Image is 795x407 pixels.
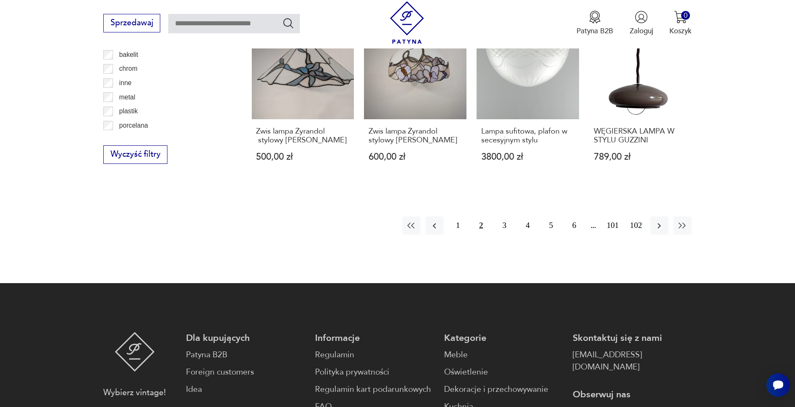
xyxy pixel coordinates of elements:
[256,127,349,145] h3: Zwis lampa Żyrandol stylowy [PERSON_NAME]
[119,78,132,88] p: inne
[573,388,692,401] p: Obserwuj nas
[594,127,687,145] h3: WĘGIERSKA LAMPA W STYLU GUZZINI
[542,217,560,235] button: 5
[669,26,692,36] p: Koszyk
[589,17,692,181] a: WĘGIERSKA LAMPA W STYLU GUZZINIWĘGIERSKA LAMPA W STYLU GUZZINI789,00 zł
[386,1,428,44] img: Patyna - sklep z meblami i dekoracjami vintage
[119,120,148,131] p: porcelana
[369,127,462,145] h3: Zwis lampa Żyrandol stylowy [PERSON_NAME]
[315,349,434,361] a: Regulamin
[766,373,790,397] iframe: Smartsupp widget button
[103,14,160,32] button: Sprzedawaj
[315,332,434,344] p: Informacje
[119,134,140,145] p: porcelit
[519,217,537,235] button: 4
[669,11,692,36] button: 0Koszyk
[444,349,563,361] a: Meble
[364,17,466,181] a: Zwis lampa Żyrandol stylowy TiffanyZwis lampa Żyrandol stylowy [PERSON_NAME]600,00 zł
[472,217,490,235] button: 2
[577,11,613,36] a: Ikona medaluPatyna B2B
[256,153,349,161] p: 500,00 zł
[573,349,692,373] a: [EMAIL_ADDRESS][DOMAIN_NAME]
[103,145,167,164] button: Wyczyść filtry
[315,366,434,378] a: Polityka prywatności
[481,153,574,161] p: 3800,00 zł
[119,92,135,103] p: metal
[577,26,613,36] p: Patyna B2B
[444,332,563,344] p: Kategorie
[481,127,574,145] h3: Lampa sufitowa, plafon w secesyjnym stylu
[674,11,687,24] img: Ikona koszyka
[495,217,513,235] button: 3
[119,63,137,74] p: chrom
[627,217,645,235] button: 102
[577,11,613,36] button: Patyna B2B
[635,11,648,24] img: Ikonka użytkownika
[449,217,467,235] button: 1
[186,349,305,361] a: Patyna B2B
[119,49,138,60] p: bakelit
[103,387,166,399] p: Wybierz vintage!
[594,153,687,161] p: 789,00 zł
[119,106,138,117] p: plastik
[186,366,305,378] a: Foreign customers
[186,383,305,396] a: Idea
[565,217,583,235] button: 6
[315,383,434,396] a: Regulamin kart podarunkowych
[282,17,294,29] button: Szukaj
[681,11,690,20] div: 0
[630,11,653,36] button: Zaloguj
[588,11,601,24] img: Ikona medalu
[444,366,563,378] a: Oświetlenie
[477,17,579,181] a: Lampa sufitowa, plafon w secesyjnym styluLampa sufitowa, plafon w secesyjnym stylu3800,00 zł
[103,20,160,27] a: Sprzedawaj
[630,26,653,36] p: Zaloguj
[573,332,692,344] p: Skontaktuj się z nami
[186,332,305,344] p: Dla kupujących
[252,17,354,181] a: Zwis lampa Żyrandol stylowy TiffanyZwis lampa Żyrandol stylowy [PERSON_NAME]500,00 zł
[369,153,462,161] p: 600,00 zł
[444,383,563,396] a: Dekoracje i przechowywanie
[604,217,622,235] button: 101
[115,332,155,372] img: Patyna - sklep z meblami i dekoracjami vintage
